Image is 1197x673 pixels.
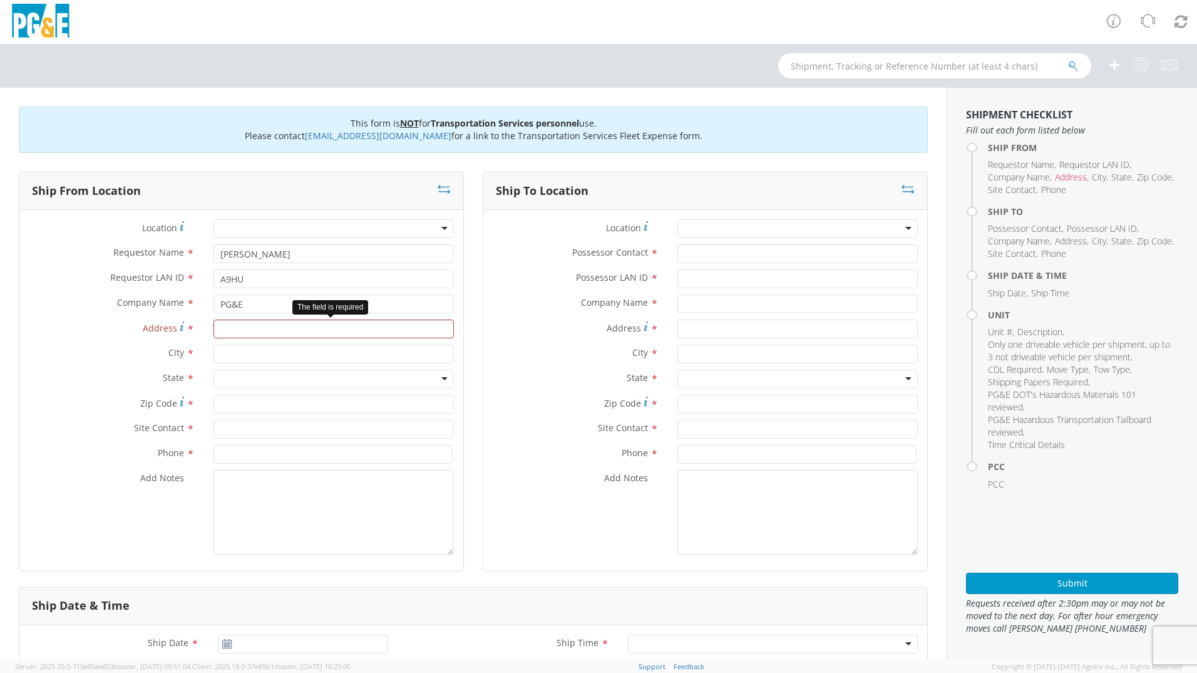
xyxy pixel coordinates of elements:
[1111,171,1132,183] span: State
[988,363,1044,376] li: ,
[988,248,1036,259] span: Site Contact
[988,287,1028,300] li: ,
[988,439,1065,451] span: Time Critical Details
[1047,363,1089,375] span: Move Type
[988,376,1090,389] li: ,
[606,222,641,234] span: Location
[1111,235,1132,247] span: State
[9,4,72,41] img: pge-logo-06675f144f4cfa6a6814.png
[988,326,1012,338] span: Unit #
[988,184,1036,196] span: Site Contact
[988,235,1052,248] li: ,
[988,462,1178,471] h4: PCC
[140,472,184,484] span: Add Notes
[604,397,641,409] span: Zip Code
[140,397,177,409] span: Zip Code
[1137,235,1172,247] span: Zip Code
[988,207,1178,216] h4: Ship To
[988,310,1178,320] h4: Unit
[163,372,184,383] span: State
[1055,171,1089,184] li: ,
[988,171,1050,183] span: Company Name
[1055,235,1089,248] li: ,
[117,296,184,308] span: Company Name
[110,271,184,283] span: Requestor LAN ID
[627,372,648,383] span: State
[598,422,648,434] span: Site Contact
[988,222,1062,234] span: Possessor Contact
[988,389,1175,414] li: ,
[988,376,1088,388] span: Shipping Papers Required
[988,389,1136,413] span: PG&E DOT's Hazardous Materials 101 reviewed
[148,637,188,649] span: Ship Date
[988,143,1178,152] h4: Ship From
[607,322,641,334] span: Address
[114,662,190,671] span: master, [DATE] 09:51:04
[1059,159,1129,170] span: Requestor LAN ID
[1137,171,1174,184] li: ,
[1111,171,1134,184] li: ,
[966,124,1178,137] span: Fill out each form listed below
[581,296,648,308] span: Company Name
[966,573,1178,594] button: Submit
[988,159,1054,170] span: Requestor Name
[274,662,351,671] span: master, [DATE] 10:25:00
[1092,171,1108,184] li: ,
[988,414,1151,438] span: PG&E Hazardous Transportation Tailboard reviewed
[143,322,177,334] span: Address
[1059,159,1131,171] li: ,
[1041,248,1066,259] span: Phone
[1047,363,1091,376] li: ,
[988,159,1056,171] li: ,
[19,107,928,153] div: This form is for use. Please contact for a link to the Transportation Services Fleet Expense form.
[988,271,1178,280] h4: Ship Date & Time
[496,185,588,197] h3: Ship To Location
[1092,235,1108,248] li: ,
[192,662,351,671] span: Client: 2025.18.0-37e85b1
[988,478,1004,490] span: PCC
[1111,235,1134,248] li: ,
[988,171,1052,184] li: ,
[1017,326,1062,338] span: Description
[1094,363,1130,375] span: Tow Type
[400,117,419,129] u: NOT
[1055,235,1087,247] span: Address
[674,662,704,671] a: Feedback
[632,347,648,358] span: City
[992,662,1182,672] span: Copyright © [DATE]-[DATE] Agistix Inc., All Rights Reserved
[576,271,648,283] span: Possessor LAN ID
[158,447,184,459] span: Phone
[988,222,1064,235] li: ,
[988,363,1042,375] span: CDL Required
[988,287,1026,299] span: Ship Date
[1092,171,1106,183] span: City
[988,414,1175,439] li: ,
[1067,222,1139,235] li: ,
[305,130,451,142] a: [EMAIL_ADDRESS][DOMAIN_NAME]
[431,117,579,129] b: Transportation Services personnel
[1017,326,1064,338] li: ,
[134,422,184,434] span: Site Contact
[1067,222,1137,234] span: Possessor LAN ID
[1055,171,1087,183] span: Address
[604,472,648,484] span: Add Notes
[168,347,184,358] span: City
[1094,363,1132,376] li: ,
[32,600,130,612] h3: Ship Date & Time
[32,185,141,197] h3: Ship From Location
[1031,287,1069,299] span: Ship Time
[15,662,190,671] span: Server: 2025.20.0-710e05ee653
[988,235,1050,247] span: Company Name
[1041,184,1066,196] span: Phone
[988,338,1170,363] span: Only one driveable vehicle per shipment, up to 3 not driveable vehicle per shipment
[778,53,1091,78] input: Shipment, Tracking or Reference Number (at least 4 chars)
[988,326,1014,338] li: ,
[292,300,368,315] div: The field is required
[572,246,648,258] span: Possessor Contact
[113,246,184,258] span: Requestor Name
[557,637,598,649] span: Ship Time
[622,447,648,459] span: Phone
[966,597,1178,635] span: Requests received after 2:30pm may or may not be moved to the next day. For after hour emergency ...
[988,184,1038,196] li: ,
[1137,235,1174,248] li: ,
